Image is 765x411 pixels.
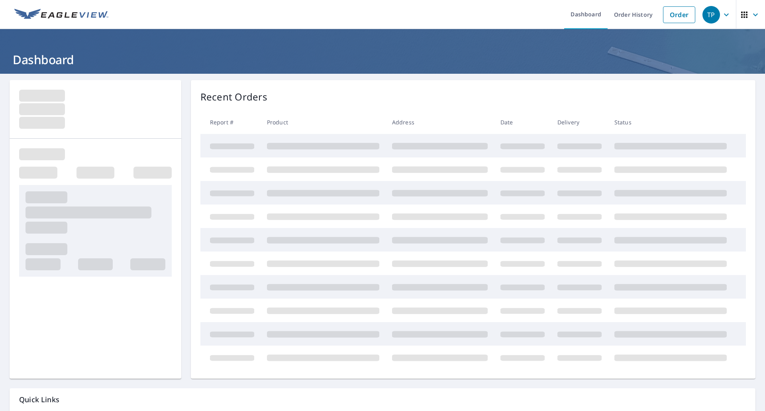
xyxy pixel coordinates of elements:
div: TP [702,6,720,24]
p: Recent Orders [200,90,267,104]
th: Date [494,110,551,134]
img: EV Logo [14,9,108,21]
a: Order [663,6,695,23]
th: Product [261,110,386,134]
th: Address [386,110,494,134]
p: Quick Links [19,395,746,405]
th: Report # [200,110,261,134]
th: Delivery [551,110,608,134]
h1: Dashboard [10,51,755,68]
th: Status [608,110,733,134]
